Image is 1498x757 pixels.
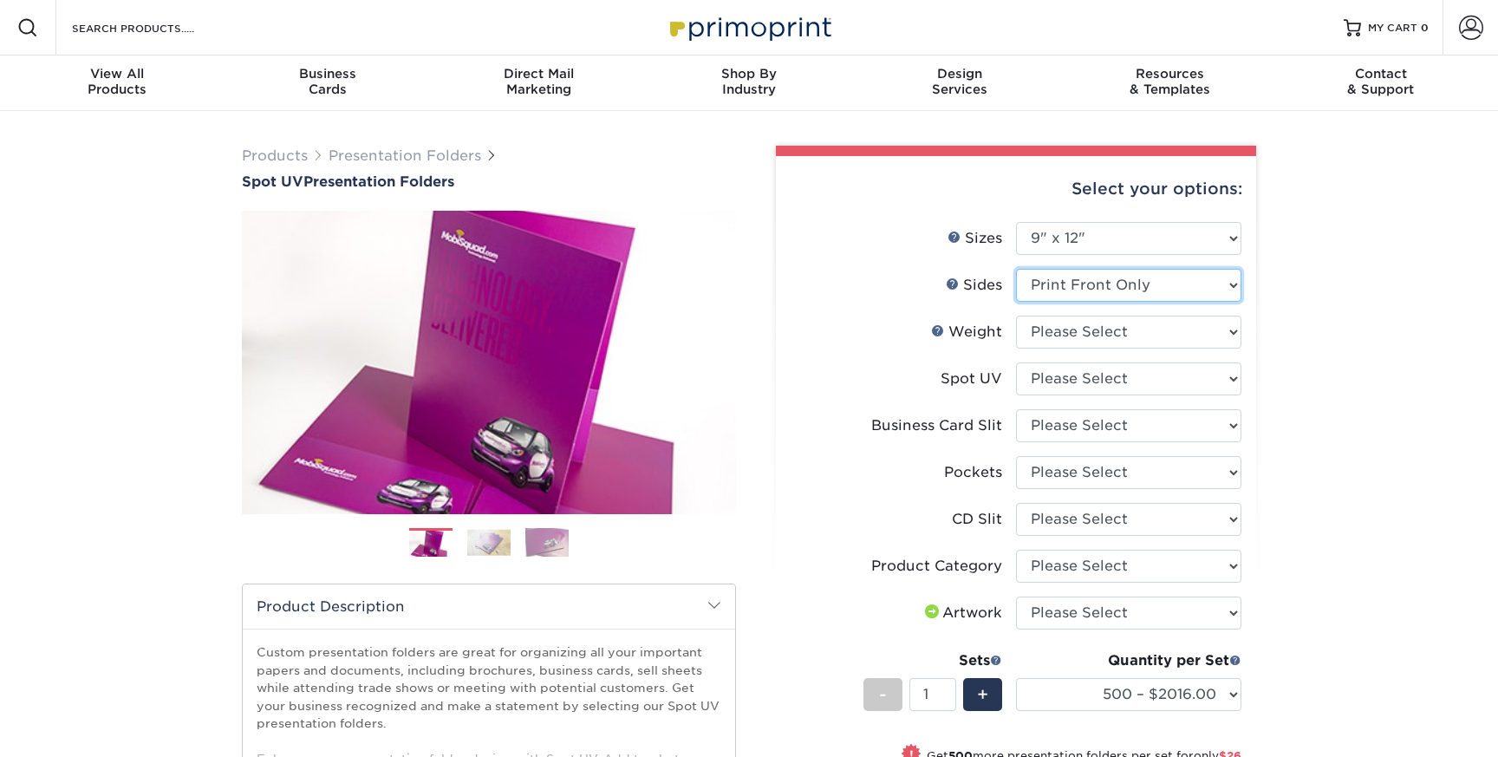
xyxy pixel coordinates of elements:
div: & Support [1275,66,1486,97]
a: Resources& Templates [1065,55,1275,111]
div: Sizes [948,228,1002,249]
div: Spot UV [941,369,1002,389]
div: Sides [946,275,1002,296]
span: Resources [1065,66,1275,82]
div: Quantity per Set [1016,650,1241,671]
div: Select your options: [790,156,1242,222]
div: Product Category [871,556,1002,577]
a: View AllProducts [12,55,223,111]
span: Shop By [644,66,855,82]
span: 0 [1421,22,1429,34]
a: Spot UVPresentation Folders [242,173,736,190]
div: Cards [223,66,433,97]
a: Presentation Folders [329,147,481,164]
h1: Presentation Folders [242,173,736,190]
img: Presentation Folders 02 [467,529,511,556]
h2: Product Description [243,584,735,629]
div: Business Card Slit [871,415,1002,436]
span: - [879,682,887,708]
div: Services [854,66,1065,97]
img: Presentation Folders 01 [409,529,453,559]
span: MY CART [1368,21,1417,36]
span: Business [223,66,433,82]
div: Industry [644,66,855,97]
span: Spot UV [242,173,303,190]
span: Direct Mail [433,66,644,82]
a: DesignServices [854,55,1065,111]
span: + [977,682,988,708]
a: Direct MailMarketing [433,55,644,111]
span: Design [854,66,1065,82]
a: BusinessCards [223,55,433,111]
div: Artwork [922,603,1002,623]
span: Contact [1275,66,1486,82]
img: Spot UV 01 [242,192,736,533]
a: Contact& Support [1275,55,1486,111]
div: Marketing [433,66,644,97]
div: Weight [931,322,1002,343]
img: Presentation Folders 03 [525,527,569,558]
div: Sets [863,650,1002,671]
a: Shop ByIndustry [644,55,855,111]
a: Products [242,147,308,164]
input: SEARCH PRODUCTS..... [70,17,239,38]
div: & Templates [1065,66,1275,97]
span: View All [12,66,223,82]
img: Primoprint [662,9,836,46]
div: Products [12,66,223,97]
div: CD Slit [952,509,1002,530]
div: Pockets [944,462,1002,483]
